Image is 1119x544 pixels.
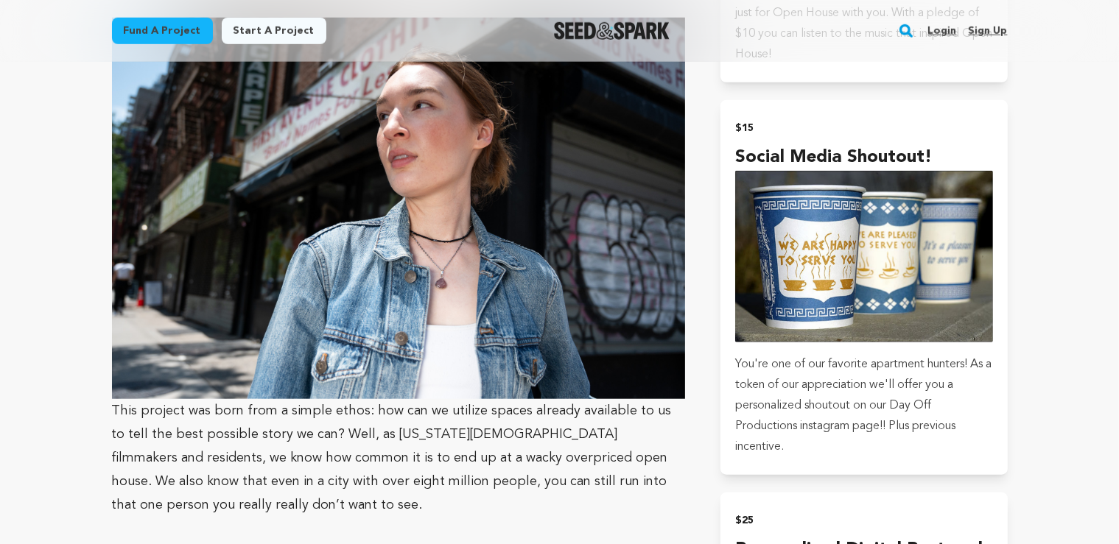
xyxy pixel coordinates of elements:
img: Seed&Spark Logo Dark Mode [554,22,670,40]
a: Start a project [222,18,326,44]
p: You're one of our favorite apartment hunters! As a token of our appreciation we'll offer you a pe... [735,354,992,457]
img: incentive [735,171,992,342]
h2: $15 [735,118,992,138]
h4: Social Media Shoutout! [735,144,992,171]
a: Fund a project [112,18,213,44]
img: 1751917443-DSC_2654-3.jpg [112,18,686,399]
a: Seed&Spark Homepage [554,22,670,40]
button: $15 Social Media Shoutout! incentive You're one of our favorite apartment hunters! As a token of ... [720,100,1007,475]
h2: $25 [735,510,992,531]
a: Sign up [968,19,1007,43]
a: Login [927,19,956,43]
